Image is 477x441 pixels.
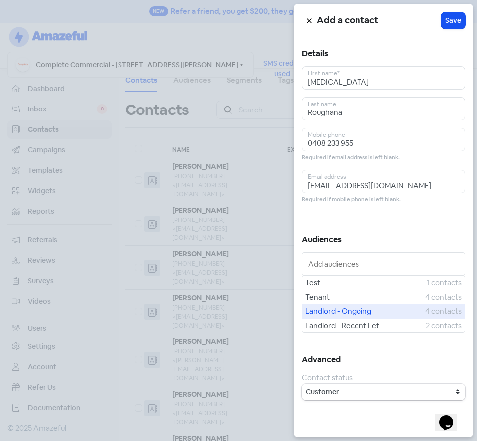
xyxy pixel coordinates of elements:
[305,306,425,317] span: Landlord - Ongoing
[435,401,467,431] iframe: chat widget
[302,66,465,90] input: First name
[427,277,462,289] span: 1 contacts
[305,292,425,303] span: Tenant
[302,372,465,384] div: Contact status
[302,353,465,367] h5: Advanced
[302,47,465,61] h5: Details
[302,128,465,151] input: Mobile phone
[305,320,426,331] span: Landlord - Recent Let
[426,320,462,331] span: 2 contacts
[445,15,461,26] span: Save
[425,292,462,303] span: 4 contacts
[302,97,465,120] input: Last name
[317,13,441,27] h5: Add a contact
[425,306,462,317] span: 4 contacts
[308,257,461,272] input: Add audiences
[302,170,465,193] input: Email address
[302,153,400,162] small: Required if email address is left blank.
[441,12,465,29] button: Save
[302,233,465,247] h5: Audiences
[305,277,427,289] span: Test
[302,195,401,204] small: Required if mobile phone is left blank.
